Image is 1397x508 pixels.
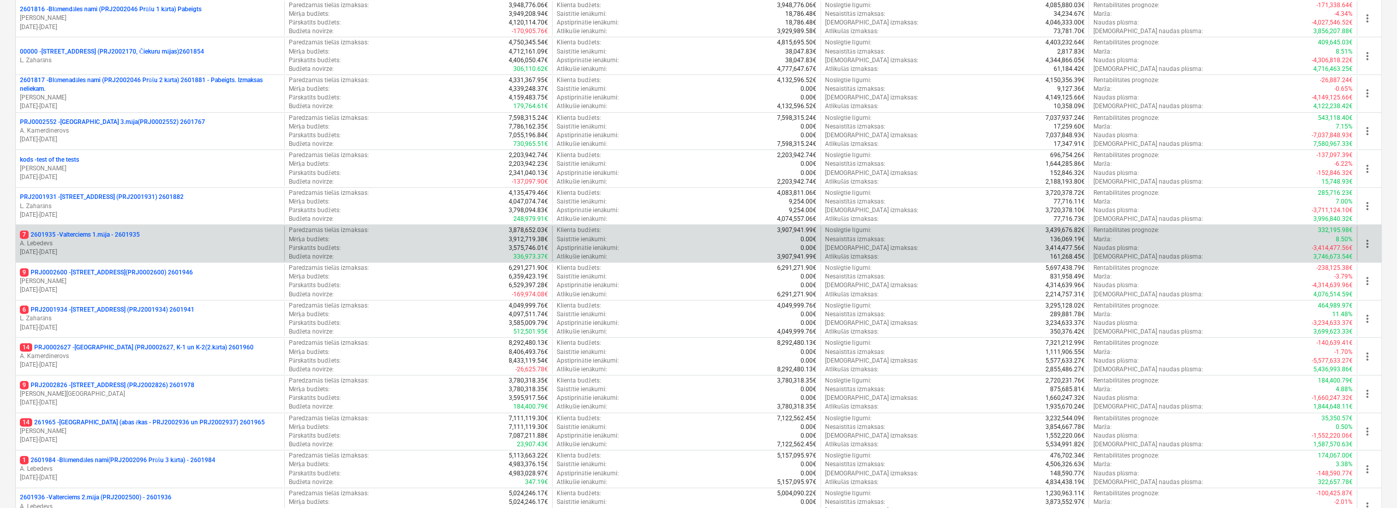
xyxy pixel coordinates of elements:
[20,418,280,444] div: 14261965 -[GEOGRAPHIC_DATA] (abas ēkas - PRJ2002936 un PRJ2002937) 2601965[PERSON_NAME][DATE]-[DATE]
[20,156,280,182] div: kods -test of the tests[PERSON_NAME][DATE]-[DATE]
[801,122,816,131] p: 0.00€
[20,343,32,351] span: 14
[1093,226,1159,235] p: Rentabilitātes prognoze :
[1313,102,1353,111] p: 4,122,238.42€
[557,226,601,235] p: Klienta budžets :
[825,27,879,36] p: Atlikušās izmaksas :
[777,177,816,186] p: 2,203,942.74€
[20,118,280,144] div: PRJ0002552 -[GEOGRAPHIC_DATA] 3.māja(PRJ0002552) 2601767A. Kamerdinerovs[DATE]-[DATE]
[20,418,265,427] p: 261965 - [GEOGRAPHIC_DATA] (abas ēkas - PRJ2002936 un PRJ2002937) 2601965
[785,18,816,27] p: 18,786.48€
[1321,177,1353,186] p: 15,748.93€
[20,76,280,111] div: 2601817 -Blūmenadāles nami (PRJ2002046 Prūšu 2 kārta) 2601881 - Pabeigts. Izmaksas neliekam.[PERS...
[557,244,619,252] p: Apstiprinātie ienākumi :
[825,65,879,73] p: Atlikušās izmaksas :
[20,361,280,369] p: [DATE] - [DATE]
[1318,189,1353,197] p: 285,716.23€
[1313,65,1353,73] p: 4,716,463.25€
[777,151,816,160] p: 2,203,942.74€
[785,56,816,65] p: 38,047.83€
[1093,76,1159,85] p: Rentabilitātes prognoze :
[557,1,601,10] p: Klienta budžets :
[1361,238,1374,250] span: more_vert
[825,189,871,197] p: Noslēgtie līgumi :
[20,493,171,502] p: 2601936 - Valterciems 2.māja (PRJ2002500) - 2601936
[1045,131,1084,140] p: 7,037,848.93€
[825,1,871,10] p: Noslēgtie līgumi :
[289,252,334,261] p: Budžeta novirze :
[513,215,548,223] p: 248,979.91€
[20,239,280,248] p: A. Lebedevs
[20,268,280,294] div: 9PRJ0002600 -[STREET_ADDRESS](PRJ0002600) 2601946[PERSON_NAME][DATE]-[DATE]
[1334,10,1353,18] p: -4.34%
[509,85,548,93] p: 4,339,248.37€
[509,235,548,244] p: 3,912,719.38€
[557,56,619,65] p: Apstiprinātie ienākumi :
[777,189,816,197] p: 4,083,811.06€
[557,38,601,47] p: Klienta budžets :
[20,231,280,257] div: 72601935 -Valterciems 1.māja - 2601935A. Lebedevs[DATE]-[DATE]
[1336,47,1353,56] p: 8.51%
[1093,131,1138,140] p: Naudas plūsma :
[1312,206,1353,215] p: -3,711,124.10€
[289,38,369,47] p: Paredzamās tiešās izmaksas :
[1045,244,1084,252] p: 3,414,477.56€
[1313,27,1353,36] p: 3,856,207.88€
[289,47,330,56] p: Mērķa budžets :
[825,76,871,85] p: Noslēgtie līgumi :
[289,197,330,206] p: Mērķa budžets :
[801,169,816,177] p: 0.00€
[1045,76,1084,85] p: 4,150,356.39€
[289,206,341,215] p: Pārskatīts budžets :
[1318,38,1353,47] p: 409,645.03€
[825,252,879,261] p: Atlikušās izmaksas :
[801,235,816,244] p: 0.00€
[557,102,607,111] p: Atlikušie ienākumi :
[509,114,548,122] p: 7,598,315.24€
[1093,206,1138,215] p: Naudas plūsma :
[509,1,548,10] p: 3,948,776.06€
[289,93,341,102] p: Pārskatīts budžets :
[1361,425,1374,438] span: more_vert
[1093,27,1203,36] p: [DEMOGRAPHIC_DATA] naudas plūsma :
[1334,85,1353,93] p: -0.65%
[289,264,369,272] p: Paredzamās tiešās izmaksas :
[825,102,879,111] p: Atlikušās izmaksas :
[20,231,29,239] span: 7
[825,47,885,56] p: Nesaistītās izmaksas :
[557,197,607,206] p: Saistītie ienākumi :
[1093,114,1159,122] p: Rentabilitātes prognoze :
[557,27,607,36] p: Atlikušie ienākumi :
[825,235,885,244] p: Nesaistītās izmaksas :
[557,47,607,56] p: Saistītie ienākumi :
[20,23,280,32] p: [DATE] - [DATE]
[557,85,607,93] p: Saistītie ienākumi :
[509,264,548,272] p: 6,291,271.90€
[1093,235,1111,244] p: Marža :
[1093,177,1203,186] p: [DEMOGRAPHIC_DATA] naudas plūsma :
[1093,215,1203,223] p: [DEMOGRAPHIC_DATA] naudas plūsma :
[289,131,341,140] p: Pārskatīts budžets :
[825,10,885,18] p: Nesaistītās izmaksas :
[509,131,548,140] p: 7,055,196.84€
[20,193,184,201] p: PRJ2001931 - [STREET_ADDRESS] (PRJ2001931) 2601882
[1045,38,1084,47] p: 4,403,232.64€
[20,352,280,361] p: A. Kamerdinerovs
[1312,18,1353,27] p: -4,027,546.52€
[20,126,280,135] p: A. Kamerdinerovs
[1093,18,1138,27] p: Naudas plūsma :
[1045,1,1084,10] p: 4,085,880.03€
[557,189,601,197] p: Klienta budžets :
[1093,85,1111,93] p: Marža :
[1093,189,1159,197] p: Rentabilitātes prognoze :
[20,268,29,276] span: 9
[20,323,280,332] p: [DATE] - [DATE]
[509,169,548,177] p: 2,341,040.13€
[20,231,140,239] p: 2601935 - Valterciems 1.māja - 2601935
[825,215,879,223] p: Atlikušās izmaksas :
[789,197,816,206] p: 9,254.00€
[1318,226,1353,235] p: 332,195.98€
[825,140,879,148] p: Atlikušās izmaksas :
[1053,140,1084,148] p: 17,347.91€
[20,56,280,65] p: L. Zaharāns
